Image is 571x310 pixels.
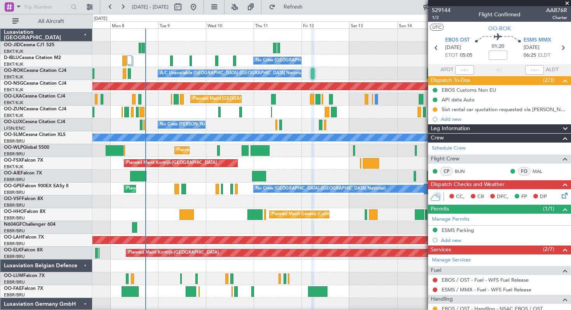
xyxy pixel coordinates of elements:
[442,227,474,233] div: ESMS Parking
[432,6,451,14] span: 529144
[4,61,23,67] a: EBKT/KJK
[110,21,158,28] div: Mon 8
[4,184,68,188] a: OO-GPEFalcon 900EX EASy II
[4,222,56,227] a: N604GFChallenger 604
[4,248,43,253] a: OO-ELKFalcon 8X
[272,209,336,220] div: Planned Maint Geneva (Cointrin)
[4,56,61,60] a: D-IBLUCessna Citation M2
[440,66,453,74] span: ATOT
[445,37,470,44] span: EBOS OST
[492,43,504,51] span: 01:20
[432,216,470,223] a: Manage Permits
[4,235,44,240] a: OO-LAHFalcon 7X
[4,177,25,183] a: EBBR/BRU
[160,119,253,131] div: No Crew [PERSON_NAME] ([PERSON_NAME])
[193,93,333,105] div: Planned Maint [GEOGRAPHIC_DATA] ([GEOGRAPHIC_DATA] National)
[4,273,45,278] a: OO-LUMFalcon 7X
[431,205,449,214] span: Permits
[4,190,25,195] a: EBBR/BRU
[4,74,23,80] a: EBKT/KJK
[4,43,20,47] span: OO-JID
[524,44,540,52] span: [DATE]
[4,49,23,54] a: EBKT/KJK
[4,292,25,298] a: EBBR/BRU
[177,145,217,156] div: Planned Maint Liege
[4,222,22,227] span: N604GF
[4,197,22,201] span: OO-VSF
[397,21,445,28] div: Sun 14
[126,183,267,195] div: Planned Maint [GEOGRAPHIC_DATA] ([GEOGRAPHIC_DATA] National)
[256,183,386,195] div: No Crew [GEOGRAPHIC_DATA] ([GEOGRAPHIC_DATA] National)
[4,235,23,240] span: OO-LAH
[4,286,22,291] span: OO-FAE
[518,167,531,176] div: FO
[430,24,444,31] button: UTC
[158,21,206,28] div: Tue 9
[521,193,527,201] span: FP
[4,215,25,221] a: EBBR/BRU
[128,247,219,259] div: Planned Maint Kortrijk-[GEOGRAPHIC_DATA]
[431,295,453,304] span: Handling
[4,158,43,163] a: OO-FSXFalcon 7X
[546,14,567,21] span: Charter
[4,125,25,131] a: LFSN/ENC
[4,81,66,86] a: OO-NSGCessna Citation CJ4
[479,10,521,19] div: Flight Confirmed
[546,6,567,14] span: AAB76R
[4,151,25,157] a: EBBR/BRU
[4,68,66,73] a: OO-ROKCessna Citation CJ4
[160,68,305,79] div: A/C Unavailable [GEOGRAPHIC_DATA] ([GEOGRAPHIC_DATA] National)
[4,43,54,47] a: OO-JIDCessna CJ1 525
[460,52,472,59] span: 05:05
[440,167,453,176] div: CP
[546,66,559,74] span: ALDT
[4,120,65,124] a: OO-LUXCessna Citation CJ4
[442,277,529,283] a: EBOS / OST - Fuel - WFS Fuel Release
[4,81,23,86] span: OO-NSG
[442,286,531,293] a: ESMS / MMX - Fuel - WFS Fuel Release
[132,3,169,10] span: [DATE] - [DATE]
[4,132,66,137] a: OO-SLMCessna Citation XLS
[441,116,567,122] div: Add new
[488,24,511,33] span: OO-ROK
[455,168,472,175] a: BUN
[4,56,19,60] span: D-IBLU
[256,55,386,66] div: No Crew [GEOGRAPHIC_DATA] ([GEOGRAPHIC_DATA] National)
[4,209,24,214] span: OO-HHO
[4,107,23,111] span: OO-ZUN
[4,113,23,118] a: EBKT/KJK
[4,87,23,93] a: EBKT/KJK
[4,120,22,124] span: OO-LUX
[533,168,550,175] a: MAL
[431,180,505,189] span: Dispatch Checks and Weather
[432,14,451,21] span: 1/2
[20,19,82,24] span: All Aircraft
[4,94,22,99] span: OO-LXA
[24,1,68,13] input: Trip Number
[4,171,42,176] a: OO-AIEFalcon 7X
[4,184,22,188] span: OO-GPE
[4,254,25,259] a: EBBR/BRU
[4,197,43,201] a: OO-VSFFalcon 8X
[301,21,349,28] div: Fri 12
[4,248,21,253] span: OO-ELK
[4,202,25,208] a: EBBR/BRU
[431,266,441,275] span: Fuel
[9,15,84,28] button: All Aircraft
[456,193,465,201] span: CC,
[442,106,567,113] div: Sixt rental car quotation requested via [PERSON_NAME]
[4,164,23,170] a: EBKT/KJK
[4,68,23,73] span: OO-ROK
[524,37,551,44] span: ESMS MMX
[538,52,550,59] span: ELDT
[442,96,475,103] div: API data Auto
[4,132,23,137] span: OO-SLM
[4,138,25,144] a: EBBR/BRU
[254,21,301,28] div: Thu 11
[543,205,554,213] span: (1/1)
[543,245,554,253] span: (2/7)
[445,44,461,52] span: [DATE]
[4,273,23,278] span: OO-LUM
[4,145,23,150] span: OO-WLP
[4,145,49,150] a: OO-WLPGlobal 5500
